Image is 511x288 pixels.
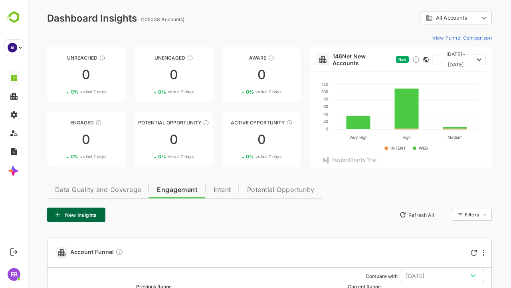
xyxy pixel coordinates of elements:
text: Very High [321,135,340,140]
text: 100 [294,89,300,94]
div: 0 [19,133,97,146]
span: Data Quality and Coverage [27,187,113,193]
a: 146Net New Accounts [305,53,365,66]
div: Compare Funnel to any previous dates, and click on any plot in the current funnel to view the det... [87,248,95,257]
button: [DATE] - [DATE] [404,54,458,65]
div: 0 [19,68,97,81]
div: Discover new ICP-fit accounts showing engagement — via intent surges, anonymous website visits, L... [384,56,392,64]
div: [DATE] [378,271,450,281]
div: Engaged [19,120,97,126]
a: EngagedThese accounts are warm, further nurturing would qualify them to MQAs00%vs last 7 days [19,112,97,167]
div: 0 % [218,89,254,95]
span: vs last 7 days [140,89,166,95]
a: Active OpportunityThese accounts have open opportunities which might be at any of the Sales Stage... [194,112,273,167]
div: AI [8,43,17,52]
span: Intent [186,187,203,193]
text: High [374,135,383,140]
div: These accounts have just entered the buying cycle and need further nurturing [240,55,246,61]
div: 0 [107,133,185,146]
div: These accounts have open opportunities which might be at any of the Sales Stages [258,120,265,126]
text: Medium [420,135,435,140]
div: Dashboard Insights [19,12,109,24]
span: vs last 7 days [228,154,254,160]
text: 0 [298,126,300,131]
span: vs last 7 days [52,89,78,95]
div: 0 [194,68,273,81]
text: 80 [295,96,300,101]
button: Refresh All [368,208,410,221]
ag: Compare with [338,273,370,279]
ag: (105038 Accounts) [113,16,159,22]
div: These accounts have not been engaged with for a defined time period [71,55,77,61]
div: Unreached [19,55,97,61]
span: vs last 7 days [52,154,78,160]
span: [DATE] - [DATE] [410,49,446,70]
span: vs last 7 days [140,154,166,160]
div: EB [8,268,20,281]
text: 40 [295,112,300,116]
img: BambooboxLogoMark.f1c84d78b4c51b1a7b5f700c9845e183.svg [4,10,24,25]
div: 0 % [130,89,166,95]
div: 0 [107,68,185,81]
div: Aware [194,55,273,61]
div: Unengaged [107,55,185,61]
a: Potential OpportunityThese accounts are MQAs and can be passed on to Inside Sales00%vs last 7 days [107,112,185,167]
button: [DATE] [372,269,456,283]
div: Potential Opportunity [107,120,185,126]
div: 0 % [218,154,254,160]
div: These accounts are warm, further nurturing would qualify them to MQAs [67,120,74,126]
div: This card does not support filter and segments [395,57,401,62]
span: Engagement [129,187,170,193]
span: Potential Opportunity [219,187,287,193]
div: Active Opportunity [194,120,273,126]
div: 0 % [130,154,166,160]
text: 120 [294,82,300,86]
div: All Accounts [392,10,464,26]
a: UnreachedThese accounts have not been engaged with for a defined time period00%vs last 7 days [19,47,97,102]
a: UnengagedThese accounts have not shown enough engagement and need nurturing00%vs last 7 days [107,47,185,102]
text: 60 [295,104,300,109]
div: These accounts are MQAs and can be passed on to Inside Sales [175,120,181,126]
button: View Funnel Comparison [401,31,464,44]
span: vs last 7 days [228,89,254,95]
div: 0 [194,133,273,146]
button: New Insights [19,208,77,222]
span: Account Funnel [42,248,95,257]
span: All Accounts [408,15,439,21]
span: New [370,57,378,62]
div: More [455,250,456,256]
button: Logout [8,246,19,257]
div: These accounts have not shown enough engagement and need nurturing [159,55,165,61]
div: 0 % [43,154,78,160]
div: Refresh [443,250,449,256]
div: Filters [436,208,464,222]
text: 20 [295,119,300,124]
div: Filters [437,212,451,218]
div: All Accounts [398,14,451,22]
div: 0 % [43,89,78,95]
a: AwareThese accounts have just entered the buying cycle and need further nurturing00%vs last 7 days [194,47,273,102]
